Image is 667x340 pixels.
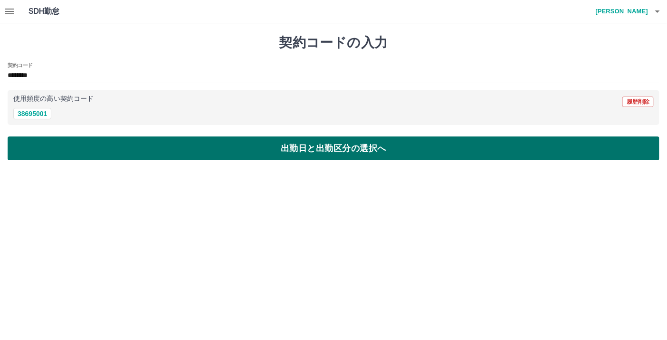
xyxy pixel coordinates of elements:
[13,108,51,119] button: 38695001
[8,61,33,69] h2: 契約コード
[8,35,659,51] h1: 契約コードの入力
[622,97,654,107] button: 履歴削除
[13,96,94,102] p: 使用頻度の高い契約コード
[8,136,659,160] button: 出勤日と出勤区分の選択へ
